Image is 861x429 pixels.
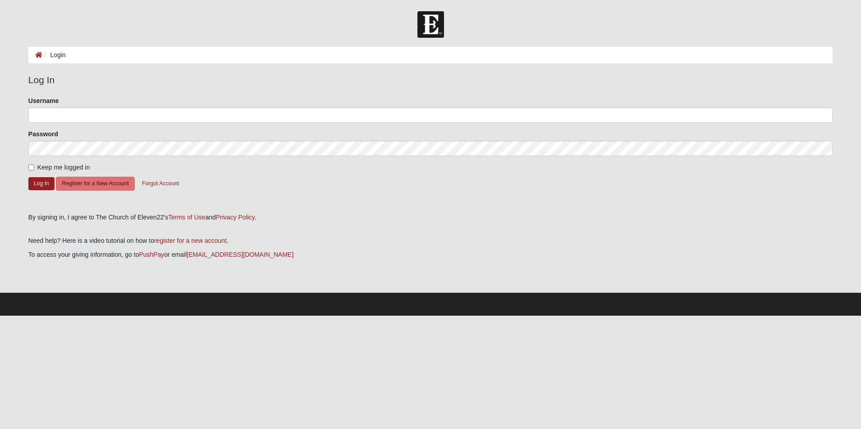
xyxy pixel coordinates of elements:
a: [EMAIL_ADDRESS][DOMAIN_NAME] [187,251,294,258]
a: PushPay [139,251,164,258]
p: Need help? Here is a video tutorial on how to . [28,236,833,246]
img: Church of Eleven22 Logo [417,11,444,38]
legend: Log In [28,73,833,87]
a: Terms of Use [168,214,205,221]
label: Password [28,130,58,139]
button: Register for a New Account [56,177,134,191]
li: Login [42,50,66,60]
p: To access your giving information, go to or email [28,250,833,259]
span: Keep me logged in [37,164,90,171]
label: Username [28,96,59,105]
div: By signing in, I agree to The Church of Eleven22's and . [28,213,833,222]
a: Privacy Policy [216,214,254,221]
a: register for a new account [154,237,227,244]
button: Forgot Account [136,177,185,191]
button: Log In [28,177,54,190]
input: Keep me logged in [28,165,34,170]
